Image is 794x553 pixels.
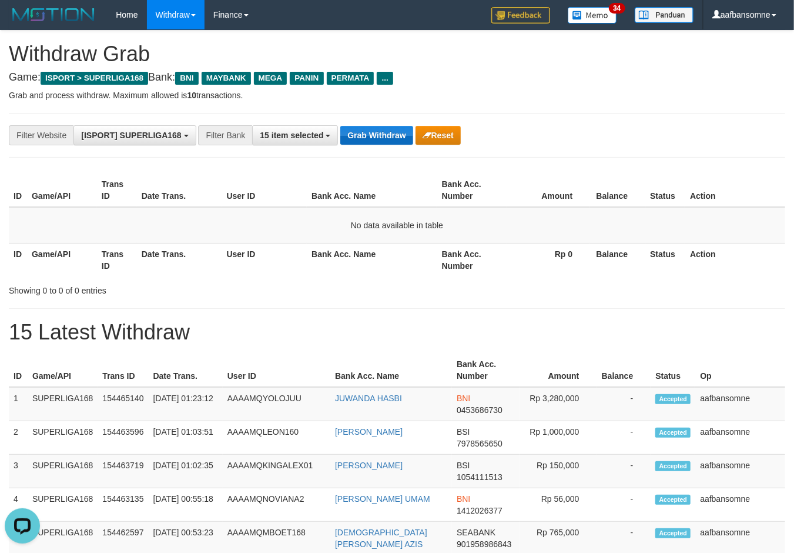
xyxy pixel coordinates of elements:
th: User ID [223,354,330,387]
th: Bank Acc. Number [437,243,507,276]
th: User ID [222,174,307,207]
button: 15 item selected [252,125,338,145]
strong: 10 [187,91,196,100]
th: Bank Acc. Number [452,354,520,387]
img: MOTION_logo.png [9,6,98,24]
th: Bank Acc. Name [307,174,437,207]
th: Bank Acc. Name [307,243,437,276]
td: 3 [9,455,28,488]
span: Copy 901958986843 to clipboard [457,539,511,549]
h1: 15 Latest Withdraw [9,321,785,344]
th: Amount [520,354,597,387]
h1: Withdraw Grab [9,42,785,66]
td: 154465140 [98,387,148,421]
a: [PERSON_NAME] [335,461,403,470]
span: Copy 1412026377 to clipboard [457,506,502,515]
span: Accepted [655,528,691,538]
td: Rp 56,000 [520,488,597,522]
img: panduan.png [635,7,694,23]
th: Game/API [27,174,97,207]
td: Rp 1,000,000 [520,421,597,455]
td: SUPERLIGA168 [28,421,98,455]
div: Filter Bank [198,125,252,145]
td: 1 [9,387,28,421]
div: Filter Website [9,125,73,145]
a: [PERSON_NAME] [335,427,403,437]
span: SEABANK [457,528,495,537]
span: [ISPORT] SUPERLIGA168 [81,131,181,140]
th: Trans ID [98,354,148,387]
td: - [597,421,651,455]
td: SUPERLIGA168 [28,488,98,522]
td: AAAAMQKINGALEX01 [223,455,330,488]
span: ISPORT > SUPERLIGA168 [41,72,148,85]
th: Status [645,243,685,276]
td: No data available in table [9,207,785,244]
span: 15 item selected [260,131,323,140]
td: Rp 3,280,000 [520,387,597,421]
span: PANIN [290,72,323,85]
span: MEGA [254,72,287,85]
span: ... [377,72,393,85]
td: SUPERLIGA168 [28,455,98,488]
th: Trans ID [97,174,137,207]
th: Balance [590,243,645,276]
th: Bank Acc. Number [437,174,507,207]
td: aafbansomne [695,455,785,488]
th: Date Trans. [137,174,222,207]
th: Balance [597,354,651,387]
span: Accepted [655,495,691,505]
td: [DATE] 01:02:35 [148,455,222,488]
td: [DATE] 00:55:18 [148,488,222,522]
td: AAAAMQLEON160 [223,421,330,455]
span: Accepted [655,461,691,471]
th: Balance [590,174,645,207]
th: Status [651,354,695,387]
span: BNI [457,494,470,504]
th: ID [9,174,27,207]
th: Rp 0 [507,243,591,276]
td: - [597,488,651,522]
span: 34 [609,3,625,14]
td: aafbansomne [695,387,785,421]
a: [PERSON_NAME] UMAM [335,494,430,504]
th: Bank Acc. Name [330,354,452,387]
th: Date Trans. [137,243,222,276]
th: User ID [222,243,307,276]
td: AAAAMQYOLOJUU [223,387,330,421]
button: Grab Withdraw [340,126,413,145]
span: BNI [175,72,198,85]
span: BSI [457,461,470,470]
a: [DEMOGRAPHIC_DATA][PERSON_NAME] AZIS [335,528,427,549]
td: 4 [9,488,28,522]
td: AAAAMQNOVIANA2 [223,488,330,522]
div: Showing 0 to 0 of 0 entries [9,280,322,297]
th: Game/API [27,243,97,276]
img: Button%20Memo.svg [568,7,617,24]
span: Copy 7978565650 to clipboard [457,439,502,448]
p: Grab and process withdraw. Maximum allowed is transactions. [9,89,785,101]
img: Feedback.jpg [491,7,550,24]
th: ID [9,354,28,387]
th: Op [695,354,785,387]
span: MAYBANK [202,72,251,85]
span: Accepted [655,428,691,438]
td: aafbansomne [695,488,785,522]
th: Amount [507,174,591,207]
th: Game/API [28,354,98,387]
td: [DATE] 01:23:12 [148,387,222,421]
td: 154463135 [98,488,148,522]
td: [DATE] 01:03:51 [148,421,222,455]
span: Copy 1054111513 to clipboard [457,472,502,482]
span: Copy 0453686730 to clipboard [457,405,502,415]
th: ID [9,243,27,276]
td: Rp 150,000 [520,455,597,488]
span: BNI [457,394,470,403]
td: 2 [9,421,28,455]
td: SUPERLIGA168 [28,387,98,421]
button: Open LiveChat chat widget [5,5,40,40]
span: BSI [457,427,470,437]
span: PERMATA [327,72,374,85]
th: Date Trans. [148,354,222,387]
td: 154463719 [98,455,148,488]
